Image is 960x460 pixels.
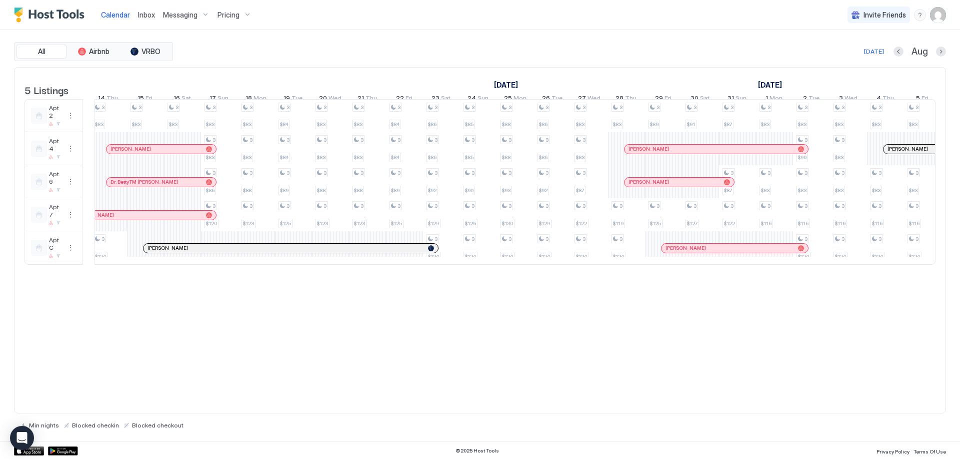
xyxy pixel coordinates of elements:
span: $93 [501,187,510,194]
span: 3 [471,137,474,143]
span: $116 [834,220,845,227]
span: 21 [357,94,364,105]
a: September 1, 2025 [755,78,784,92]
a: August 23, 2025 [429,92,453,107]
span: 3 [730,203,733,209]
span: 3 [138,104,141,111]
span: $92 [538,187,547,194]
span: $125 [390,220,402,227]
span: 3 [286,170,289,176]
span: 3 [804,137,807,143]
span: $123 [316,220,328,227]
span: Airbnb [89,47,109,56]
a: August 22, 2025 [393,92,415,107]
a: August 18, 2025 [243,92,269,107]
span: Apt 2 [49,104,60,119]
span: $122 [575,220,587,227]
span: 18 [245,94,252,105]
span: $83 [871,121,880,128]
span: $83 [871,187,880,194]
span: 3 [212,104,215,111]
span: 3 [360,137,363,143]
span: 3 [839,94,843,105]
span: 3 [360,104,363,111]
a: Terms Of Use [913,445,946,456]
span: 3 [767,104,770,111]
span: $85 [464,121,473,128]
span: 3 [508,170,511,176]
span: 5 [916,94,920,105]
span: 3 [508,104,511,111]
div: menu [64,110,76,122]
span: Fri [145,94,152,105]
span: 3 [212,137,215,143]
span: $125 [279,220,291,227]
span: Wed [844,94,857,105]
span: Mon [253,94,266,105]
a: Inbox [138,10,155,20]
span: Sat [441,94,450,105]
a: August 27, 2025 [575,92,603,107]
span: 3 [878,170,881,176]
a: August 20, 2025 [316,92,344,107]
div: menu [914,9,926,21]
span: [PERSON_NAME] [665,245,706,251]
span: 3 [841,203,844,209]
div: Host Tools Logo [14,8,89,23]
span: Blocked checkin [72,421,119,429]
span: 3 [582,236,585,242]
span: 3 [878,236,881,242]
div: menu [64,242,76,254]
a: September 4, 2025 [874,92,896,107]
span: Fri [405,94,412,105]
span: $124 [94,253,106,260]
span: Tue [551,94,562,105]
span: $123 [242,220,254,227]
a: September 1, 2025 [763,92,785,107]
span: 3 [175,104,178,111]
span: 15 [137,94,144,105]
span: Tue [291,94,302,105]
span: 16 [173,94,180,105]
span: Apt 7 [49,203,60,218]
div: [DATE] [864,47,884,56]
span: $83 [908,187,917,194]
span: 3 [656,104,659,111]
span: $83 [575,121,584,128]
span: 3 [804,170,807,176]
div: menu [64,209,76,221]
span: 3 [656,203,659,209]
span: Blocked checkout [132,421,183,429]
span: 3 [508,236,511,242]
span: 17 [209,94,216,105]
a: App Store [14,446,44,455]
a: Privacy Policy [876,445,909,456]
span: [PERSON_NAME] [887,146,928,152]
span: 3 [841,104,844,111]
span: $87 [723,187,732,194]
span: $86 [538,154,547,161]
span: $119 [612,220,623,227]
span: Thu [106,94,118,105]
a: August 31, 2025 [725,92,749,107]
a: August 25, 2025 [501,92,529,107]
button: Airbnb [68,45,118,59]
span: 3 [619,203,622,209]
span: 20 [319,94,327,105]
span: Mon [513,94,526,105]
span: Thu [625,94,636,105]
span: 19 [283,94,290,105]
span: Wed [587,94,600,105]
span: $86 [538,121,547,128]
span: $124 [908,253,920,260]
span: $88 [501,154,510,161]
span: $124 [871,253,883,260]
span: 3 [397,137,400,143]
span: 3 [212,203,215,209]
span: $83 [760,121,769,128]
span: $129 [538,220,550,227]
span: Pricing [217,11,239,20]
span: $126 [464,220,476,227]
span: $89 [279,187,288,194]
span: 3 [212,170,215,176]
